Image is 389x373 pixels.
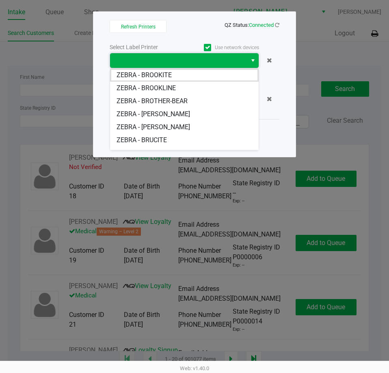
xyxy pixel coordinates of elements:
label: Use network devices [184,44,259,51]
button: Select [247,53,259,68]
div: Select Label Printer [110,43,184,52]
span: ZEBRA - BROTHER-BEAR [117,96,188,106]
span: ZEBRA - [PERSON_NAME] [117,109,190,119]
span: QZ Status: [225,22,279,28]
button: Refresh Printers [110,20,166,33]
span: ZEBRA-300DPI [117,148,159,158]
span: Connected [249,22,274,28]
span: ZEBRA - BRUCITE [117,135,167,145]
span: Web: v1.40.0 [180,365,209,371]
span: ZEBRA - [PERSON_NAME] [117,122,190,132]
span: ZEBRA - BROOKITE [117,70,172,80]
span: ZEBRA - BROOKLINE [117,83,176,93]
span: Refresh Printers [121,24,156,30]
